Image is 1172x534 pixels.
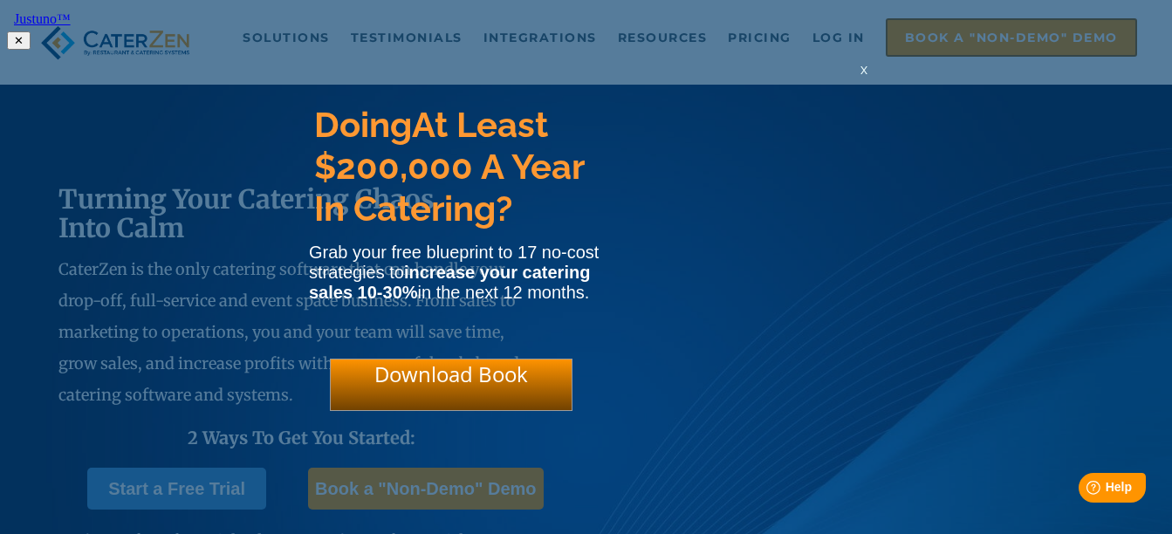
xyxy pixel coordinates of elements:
[374,359,528,388] span: Download Book
[314,104,584,229] span: At Least $200,000 A Year In Catering?
[330,359,572,411] div: Download Book
[7,31,31,50] button: ✕
[314,104,412,145] span: Doing
[850,61,878,96] div: x
[309,243,599,302] span: Grab your free blueprint to 17 no-cost strategies to in the next 12 months.
[1017,466,1153,515] iframe: Help widget launcher
[309,263,590,302] strong: increase your catering sales 10-30%
[860,61,867,78] span: x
